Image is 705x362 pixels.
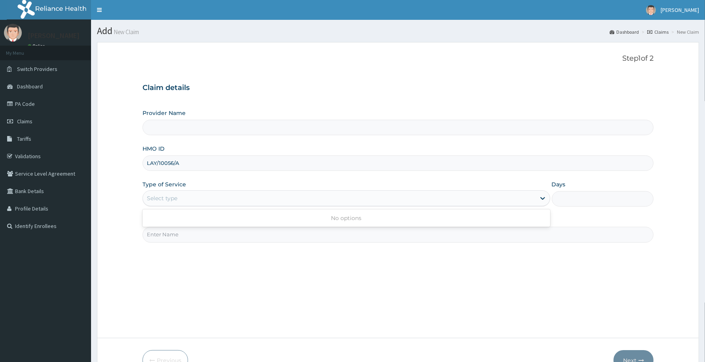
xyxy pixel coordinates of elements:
span: Claims [17,118,32,125]
img: User Image [646,5,656,15]
label: Provider Name [143,109,186,117]
label: Type of Service [143,180,186,188]
span: [PERSON_NAME] [661,6,699,13]
h3: Claim details [143,84,654,92]
small: New Claim [112,29,139,35]
li: New Claim [669,29,699,35]
h1: Add [97,26,699,36]
span: Switch Providers [17,65,57,73]
span: Dashboard [17,83,43,90]
input: Enter Name [143,227,654,242]
a: Dashboard [610,29,639,35]
a: Claims [647,29,669,35]
label: HMO ID [143,145,165,153]
span: Tariffs [17,135,31,142]
div: Select type [147,194,177,202]
img: User Image [4,24,22,42]
input: Enter HMO ID [143,155,654,171]
p: Step 1 of 2 [143,54,654,63]
label: Days [552,180,566,188]
div: No options [143,211,550,225]
a: Online [28,43,47,49]
p: [PERSON_NAME] [28,32,80,39]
